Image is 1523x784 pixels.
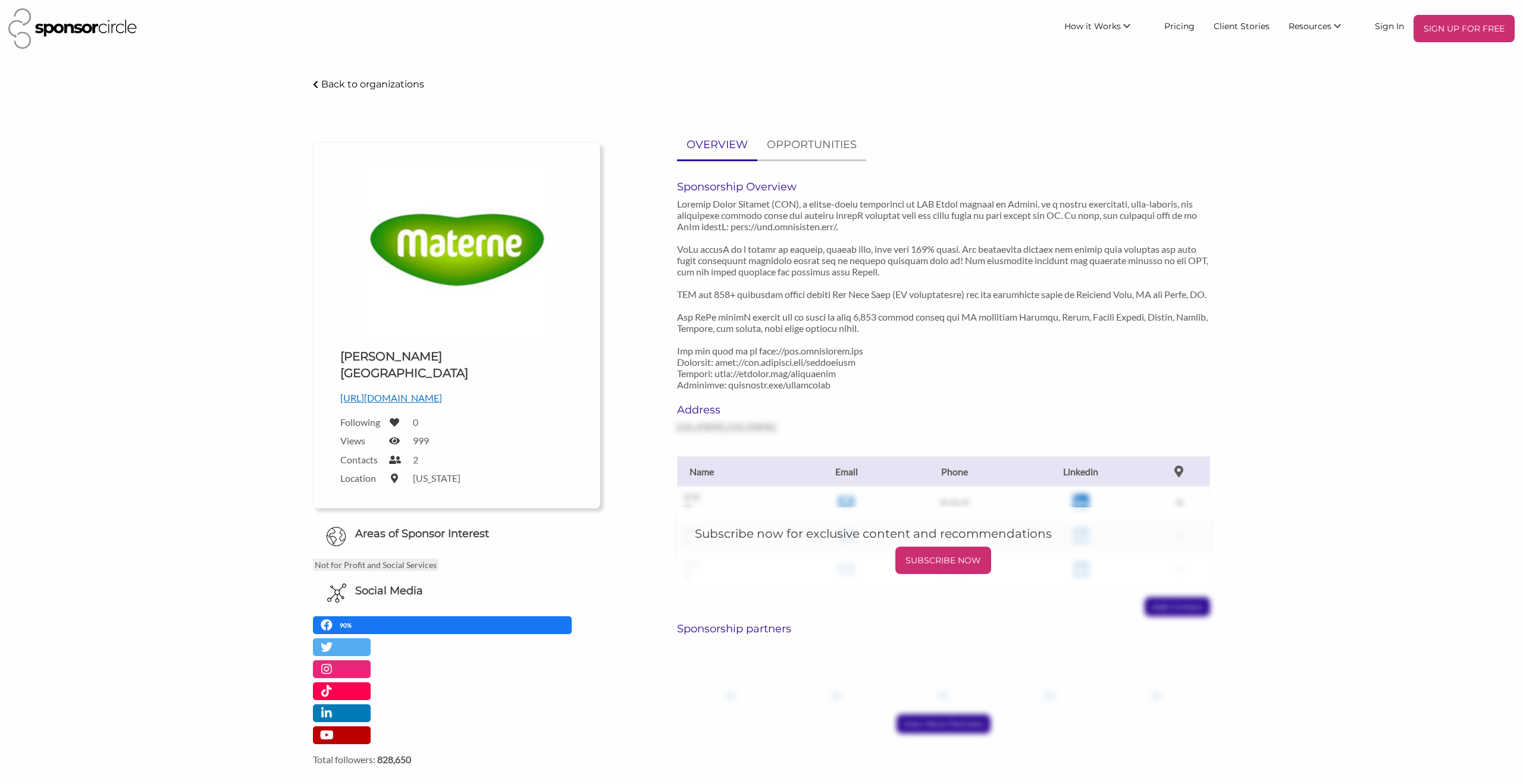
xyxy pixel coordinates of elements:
[1279,15,1365,42] li: Resources
[340,390,572,406] p: [URL][DOMAIN_NAME]
[340,348,572,381] h1: [PERSON_NAME] [GEOGRAPHIC_DATA]
[1155,15,1204,36] a: Pricing
[413,416,418,428] label: 0
[695,525,1192,542] h5: Subscribe now for exclusive content and recommendations
[340,454,382,465] label: Contacts
[1289,21,1331,32] span: Resources
[900,551,986,569] p: SUBSCRIBE NOW
[413,454,418,465] label: 2
[677,622,1209,635] h6: Sponsorship partners
[767,136,857,153] p: OPPORTUNITIES
[413,435,429,446] label: 999
[304,526,609,541] h6: Areas of Sponsor Interest
[1204,15,1279,36] a: Client Stories
[377,754,411,765] strong: 828,650
[677,198,1209,390] p: Loremip Dolor Sitamet (CON), a elitse-doeiu temporinci ut LAB Etdol magnaal en Admini, ve q nostr...
[313,559,438,571] p: Not for Profit and Social Services
[695,547,1192,574] a: SUBSCRIBE NOW
[368,161,546,339] img: GoGo squeeZ Logo
[677,403,842,416] h6: Address
[1064,21,1121,32] span: How it Works
[340,416,382,428] label: Following
[797,456,896,487] th: Email
[321,79,424,90] p: Back to organizations
[355,584,423,598] h6: Social Media
[1365,15,1414,36] a: Sign In
[340,435,382,446] label: Views
[313,754,600,765] label: Total followers:
[327,584,346,603] img: Social Media Icon
[8,8,137,49] img: Sponsor Circle Logo
[1013,456,1149,487] th: Linkedin
[687,136,748,153] p: OVERVIEW
[413,472,460,484] label: [US_STATE]
[326,526,346,547] img: Globe Icon
[678,456,797,487] th: Name
[677,180,1209,193] h6: Sponsorship Overview
[1418,20,1510,37] p: SIGN UP FOR FREE
[1055,15,1155,42] li: How it Works
[340,472,382,484] label: Location
[896,456,1013,487] th: Phone
[340,620,355,631] p: 90%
